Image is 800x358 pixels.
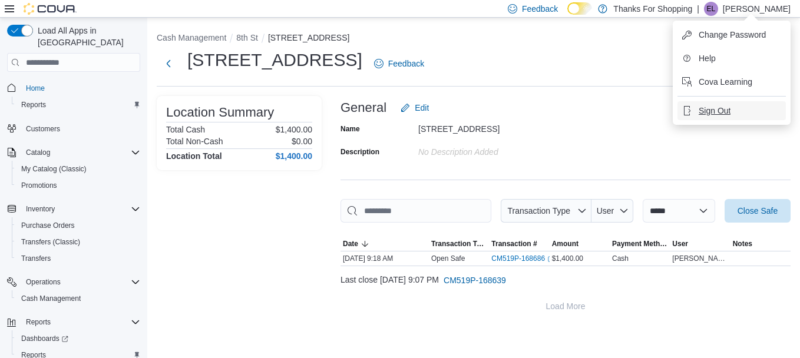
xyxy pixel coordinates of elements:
button: CM519P-168639 [439,268,511,292]
button: Transfers (Classic) [12,234,145,250]
span: EL [707,2,716,16]
span: Reports [26,317,51,327]
span: Close Safe [738,205,778,217]
button: Amount [550,237,610,251]
a: Feedback [369,52,429,75]
span: Dashboards [21,334,68,343]
span: Date [343,239,358,248]
span: Edit [415,102,429,114]
a: Home [21,81,49,95]
span: Transfers [16,251,140,266]
span: $1,400.00 [552,254,583,263]
a: Reports [16,98,51,112]
button: Inventory [2,201,145,217]
p: $1,400.00 [276,125,312,134]
a: Purchase Orders [16,218,80,233]
span: Help [699,52,716,64]
button: User [591,199,633,223]
a: Transfers (Classic) [16,235,85,249]
nav: An example of EuiBreadcrumbs [157,32,791,46]
p: $0.00 [292,137,312,146]
span: Load All Apps in [GEOGRAPHIC_DATA] [33,25,140,48]
label: Description [341,147,379,157]
span: Sign Out [699,105,730,117]
p: [PERSON_NAME] [723,2,791,16]
p: | [697,2,699,16]
button: Home [2,79,145,96]
button: Reports [2,314,145,330]
button: Transaction Type [501,199,591,223]
span: Load More [546,300,586,312]
a: Dashboards [16,332,73,346]
span: User [672,239,688,248]
label: Name [341,124,360,134]
span: Inventory [26,204,55,214]
span: Transaction # [491,239,537,248]
span: My Catalog (Classic) [21,164,87,174]
span: Reports [16,98,140,112]
span: Operations [21,275,140,289]
button: Transaction # [489,237,549,251]
button: Notes [730,237,791,251]
span: Dashboards [16,332,140,346]
button: Catalog [2,144,145,161]
button: Catalog [21,145,55,160]
span: Promotions [16,178,140,193]
span: Transaction Type [431,239,487,248]
button: Customers [2,120,145,137]
div: Cash [612,254,629,263]
button: 8th St [236,33,258,42]
button: Operations [21,275,65,289]
button: Sign Out [677,101,786,120]
button: My Catalog (Classic) [12,161,145,177]
button: Date [341,237,429,251]
button: Close Safe [725,199,791,223]
img: Cova [24,3,77,15]
button: Help [677,49,786,68]
input: Dark Mode [567,2,592,15]
button: Promotions [12,177,145,194]
button: Change Password [677,25,786,44]
button: Operations [2,274,145,290]
p: Open Safe [431,254,465,263]
button: Cova Learning [677,72,786,91]
span: Cash Management [16,291,140,306]
a: Dashboards [12,330,145,347]
button: Reports [21,315,55,329]
a: My Catalog (Classic) [16,162,91,176]
span: User [597,206,614,216]
span: Home [21,80,140,95]
div: [STREET_ADDRESS] [418,120,576,134]
button: Load More [341,294,791,318]
button: [STREET_ADDRESS] [268,33,349,42]
a: CM519P-168686External link [491,254,554,263]
span: Promotions [21,181,57,190]
button: User [670,237,730,251]
span: Purchase Orders [16,218,140,233]
button: Inventory [21,202,59,216]
div: Emily Loshack [704,2,718,16]
span: Customers [26,124,60,134]
span: Cova Learning [699,76,752,88]
button: Transfers [12,250,145,267]
a: Transfers [16,251,55,266]
span: CM519P-168639 [444,274,506,286]
span: Home [26,84,45,93]
span: Notes [733,239,752,248]
span: Purchase Orders [21,221,75,230]
span: Customers [21,121,140,136]
button: Payment Methods [610,237,670,251]
h3: Location Summary [166,105,274,120]
a: Cash Management [16,291,85,306]
button: Cash Management [12,290,145,307]
button: Transaction Type [429,237,489,251]
span: Catalog [21,145,140,160]
span: Reports [21,100,46,110]
span: Reports [21,315,140,329]
button: Next [157,52,180,75]
div: [DATE] 9:18 AM [341,251,429,266]
span: Transfers (Classic) [21,237,80,247]
svg: External link [547,256,554,263]
div: Last close [DATE] 9:07 PM [341,268,791,292]
span: Transfers (Classic) [16,235,140,249]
